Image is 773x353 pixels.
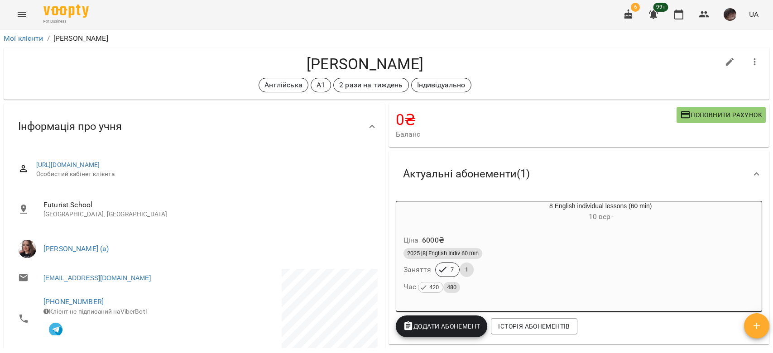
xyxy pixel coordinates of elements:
[443,282,460,292] span: 480
[403,234,419,247] h6: Ціна
[403,321,480,332] span: Додати Абонемент
[11,55,719,73] h4: [PERSON_NAME]
[18,240,36,258] img: Гастінґс Катерина (а)
[589,212,613,221] span: 10 вер -
[440,201,762,223] div: 8 English individual lessons (60 min)
[396,315,488,337] button: Додати Абонемент
[43,19,89,24] span: For Business
[43,5,89,18] img: Voopty Logo
[4,34,43,43] a: Мої клієнти
[445,266,459,274] span: 7
[43,210,370,219] p: [GEOGRAPHIC_DATA], [GEOGRAPHIC_DATA]
[403,167,530,181] span: Актуальні абонементи ( 1 )
[43,297,104,306] a: [PHONE_NUMBER]
[653,3,668,12] span: 99+
[426,282,442,292] span: 420
[43,316,68,341] button: Клієнт підписаний на VooptyBot
[460,266,474,274] span: 1
[333,78,409,92] div: 2 рази на тиждень
[339,80,403,91] p: 2 рази на тиждень
[680,110,762,120] span: Поповнити рахунок
[724,8,736,21] img: 297f12a5ee7ab206987b53a38ee76f7e.jpg
[389,151,770,197] div: Актуальні абонементи(1)
[498,321,570,332] span: Історія абонементів
[396,201,762,304] button: 8 English individual lessons (60 min)10 вер- Ціна6000₴2025 [8] English Indiv 60 minЗаняття71Час 4...
[403,281,461,293] h6: Час
[311,78,331,92] div: A1
[317,80,325,91] p: A1
[43,244,109,253] a: [PERSON_NAME] (а)
[396,201,440,223] div: 8 English individual lessons (60 min)
[411,78,471,92] div: Індивідуально
[4,33,769,44] nav: breadcrumb
[43,308,147,315] span: Клієнт не підписаний на ViberBot!
[11,4,33,25] button: Menu
[49,323,62,336] img: Telegram
[43,273,151,282] a: [EMAIL_ADDRESS][DOMAIN_NAME]
[417,80,466,91] p: Індивідуально
[745,6,762,23] button: UA
[259,78,308,92] div: Англійська
[491,318,577,334] button: Історія абонементів
[422,235,444,246] p: 6000 ₴
[403,263,432,276] h6: Заняття
[396,129,677,140] span: Баланс
[264,80,302,91] p: Англійська
[36,161,100,168] a: [URL][DOMAIN_NAME]
[396,110,677,129] h4: 0 ₴
[18,119,122,134] span: Інформація про учня
[749,10,759,19] span: UA
[631,3,640,12] span: 6
[47,33,50,44] li: /
[36,170,370,179] span: Особистий кабінет клієнта
[53,33,108,44] p: [PERSON_NAME]
[43,200,370,210] span: Futurist School
[677,107,766,123] button: Поповнити рахунок
[4,103,385,150] div: Інформація про учня
[403,249,482,258] span: 2025 [8] English Indiv 60 min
